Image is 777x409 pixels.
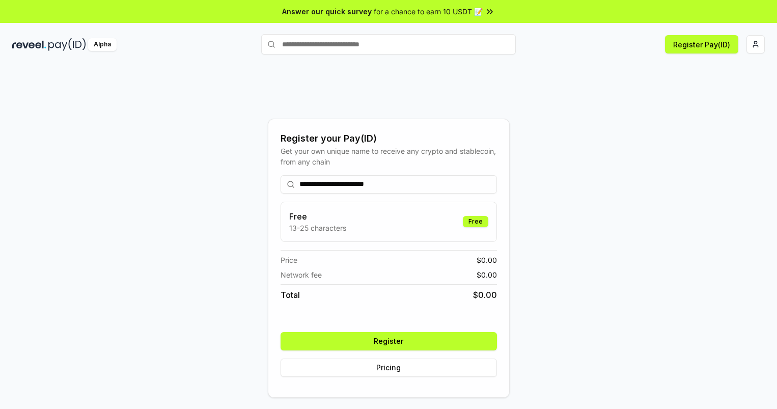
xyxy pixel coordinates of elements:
[88,38,117,51] div: Alpha
[665,35,738,53] button: Register Pay(ID)
[281,269,322,280] span: Network fee
[281,332,497,350] button: Register
[281,359,497,377] button: Pricing
[463,216,488,227] div: Free
[289,210,346,223] h3: Free
[374,6,483,17] span: for a chance to earn 10 USDT 📝
[289,223,346,233] p: 13-25 characters
[281,255,297,265] span: Price
[12,38,46,51] img: reveel_dark
[473,289,497,301] span: $ 0.00
[477,255,497,265] span: $ 0.00
[281,131,497,146] div: Register your Pay(ID)
[282,6,372,17] span: Answer our quick survey
[281,289,300,301] span: Total
[281,146,497,167] div: Get your own unique name to receive any crypto and stablecoin, from any chain
[48,38,86,51] img: pay_id
[477,269,497,280] span: $ 0.00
